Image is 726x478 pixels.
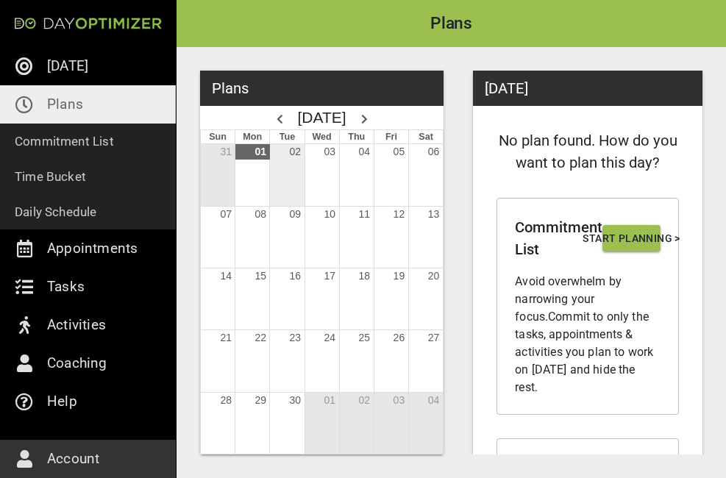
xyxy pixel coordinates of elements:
[15,131,114,151] p: Commitment List
[428,332,440,343] a: 27
[359,270,371,282] a: 18
[394,208,405,220] a: 12
[614,229,649,248] span: Start Planning >
[394,332,405,343] a: 26
[280,132,295,142] span: Tue
[255,208,266,220] a: 08
[394,394,405,406] a: 03
[255,394,266,406] a: 29
[602,225,661,252] button: Start Planning >
[290,208,302,220] a: 09
[428,208,440,220] a: 13
[385,132,397,142] span: Fri
[47,352,107,375] p: Coaching
[15,18,162,29] img: Day Optimizer
[220,332,232,343] a: 21
[47,390,77,413] p: Help
[200,129,444,455] div: Month View
[394,146,405,157] a: 05
[47,54,88,78] p: [DATE]
[220,270,232,282] a: 14
[209,132,227,142] span: Sun
[290,146,302,157] a: 02
[220,146,232,157] a: 31
[290,394,302,406] a: 30
[359,332,371,343] a: 25
[497,129,679,174] h3: No plan found. How do you want to plan this day?
[15,201,97,222] p: Daily Schedule
[47,447,99,471] p: Account
[15,166,86,187] p: Time Bucket
[212,77,249,99] h3: Plans
[290,332,302,343] a: 23
[290,270,302,282] a: 16
[419,132,433,142] span: Sat
[428,394,440,406] a: 04
[515,216,602,261] h3: Commitment List
[177,15,726,32] h2: Plans
[47,313,106,337] p: Activities
[47,275,85,299] p: Tasks
[47,93,83,116] p: Plans
[485,77,528,99] h3: [DATE]
[359,394,371,406] a: 02
[312,132,331,142] span: Wed
[47,237,138,260] p: Appointments
[255,270,266,282] a: 15
[515,273,661,396] p: Avoid overwhelm by narrowing your focus . Commit to only the tasks, appointments & activities you...
[324,394,336,406] a: 01
[298,106,346,129] h2: [DATE]
[243,132,262,142] span: Mon
[394,270,405,282] a: 19
[348,132,365,142] span: Thu
[324,270,336,282] a: 17
[359,146,371,157] a: 04
[220,208,232,220] a: 07
[255,146,266,157] a: 01
[359,208,371,220] a: 11
[324,332,336,343] a: 24
[324,146,336,157] a: 03
[428,146,440,157] a: 06
[220,394,232,406] a: 28
[255,332,266,343] a: 22
[428,270,440,282] a: 20
[324,208,336,220] a: 10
